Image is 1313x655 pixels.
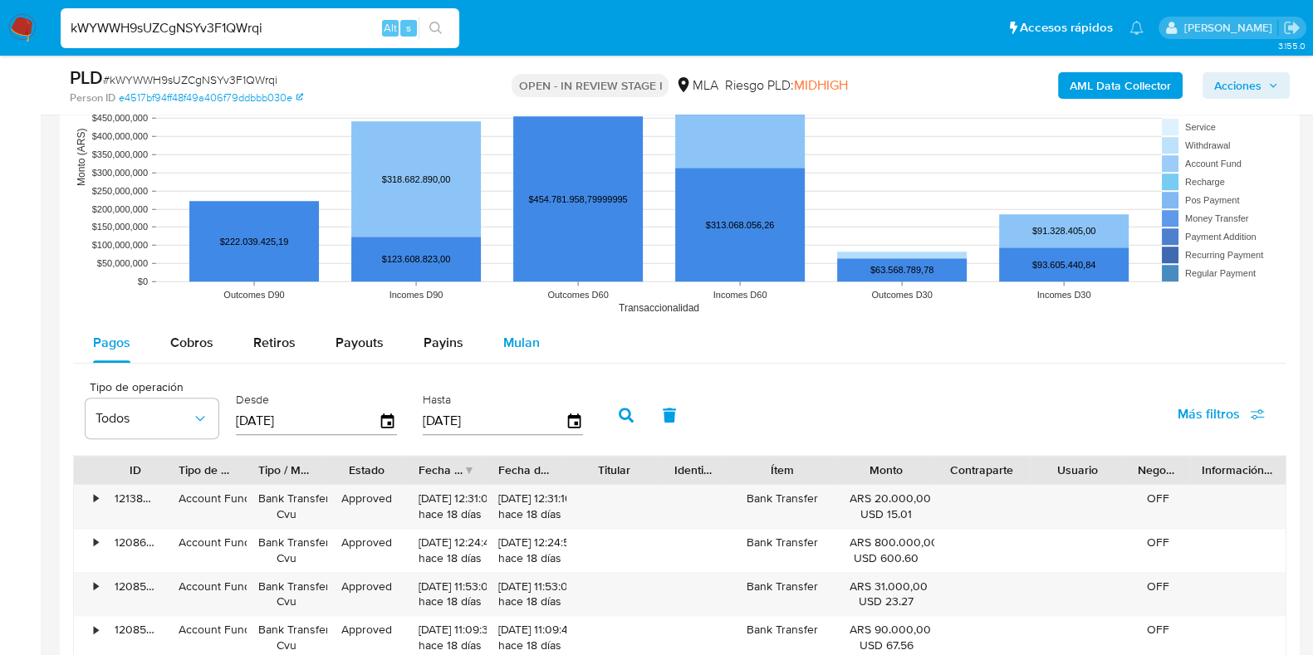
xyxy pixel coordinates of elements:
[1283,19,1301,37] a: Salir
[1058,72,1183,99] button: AML Data Collector
[512,74,669,97] p: OPEN - IN REVIEW STAGE I
[793,76,847,95] span: MIDHIGH
[1129,21,1144,35] a: Notificaciones
[1214,72,1262,99] span: Acciones
[70,64,103,90] b: PLD
[675,76,718,95] div: MLA
[103,71,277,88] span: # kWYWWH9sUZCgNSYv3F1QWrqi
[119,90,303,105] a: e4517bf94ff48f49a406f79ddbbb030e
[724,76,847,95] span: Riesgo PLD:
[384,20,397,36] span: Alt
[1203,72,1290,99] button: Acciones
[406,20,411,36] span: s
[419,17,453,40] button: search-icon
[1277,39,1305,52] span: 3.155.0
[1070,72,1171,99] b: AML Data Collector
[70,90,115,105] b: Person ID
[1020,19,1113,37] span: Accesos rápidos
[61,17,459,39] input: Buscar usuario o caso...
[1183,20,1277,36] p: julieta.rodriguez@mercadolibre.com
